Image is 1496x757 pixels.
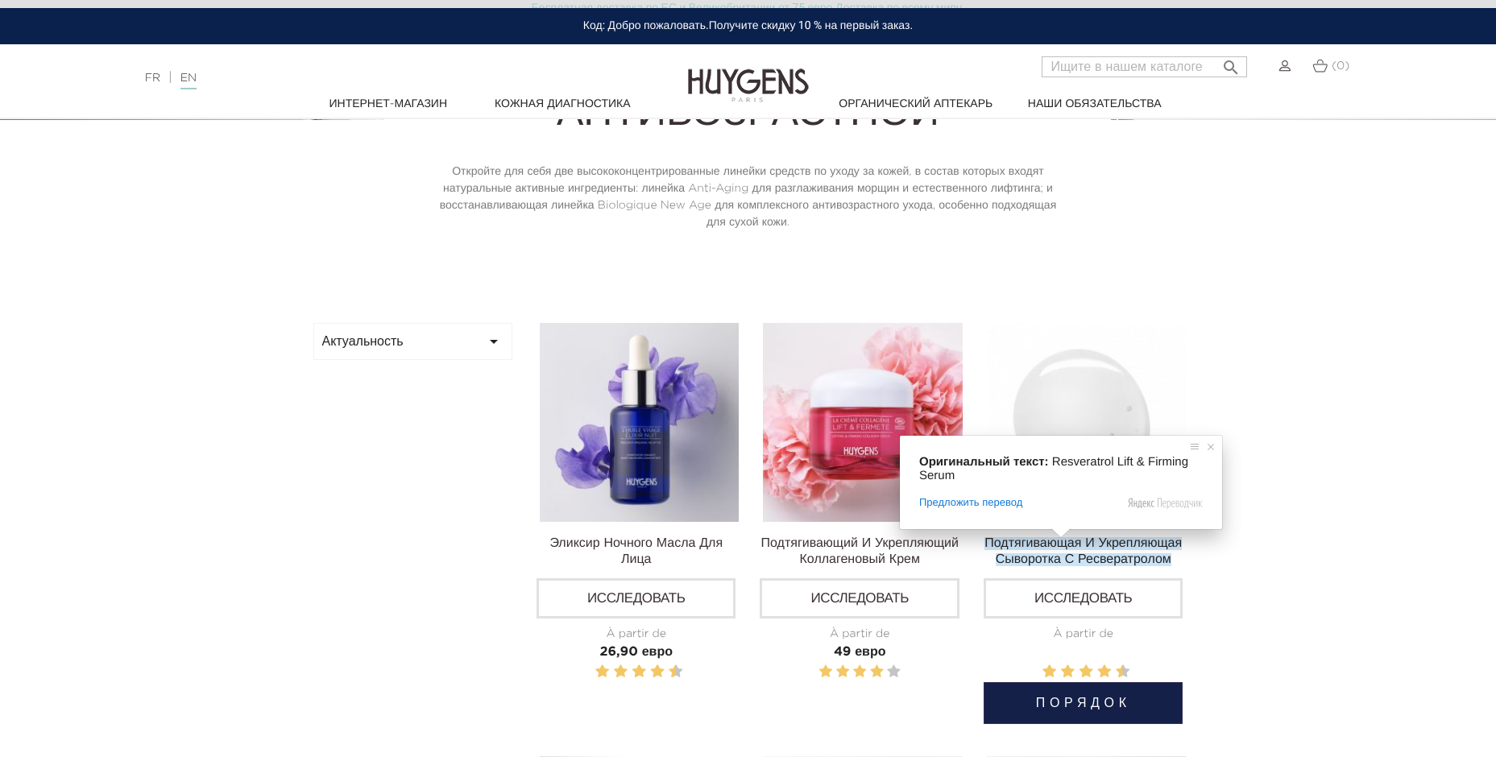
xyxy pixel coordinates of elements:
label: 4 [1064,662,1072,682]
a: Интернет-магазин [308,96,469,113]
label: 10 [1119,662,1127,682]
ya-tr-span: Бесплатная доставка по ЕС и Великобритании от 75 евро. [531,2,835,14]
img: Подтягивающий и укрепляющий коллаген... [763,323,962,522]
label: 3 [611,662,613,682]
img: Эликсир Ночного Масла Для Лица [540,323,739,522]
label: 4 [617,662,625,682]
ya-tr-span: Доставка по всему миру. [835,2,965,14]
label: 8 [1100,662,1109,682]
a: Органический Аптекарь [831,96,1001,113]
ya-tr-span: Кожная диагностика [495,98,630,110]
ya-tr-span: Наши обязательства [1028,98,1162,110]
a: EN [180,72,197,89]
label: 10 [672,662,680,682]
ya-tr-span:  [484,332,504,351]
ya-tr-span: EN [180,72,197,84]
a: Исследовать [760,578,959,618]
ya-tr-span: À partir de [607,628,666,639]
span: Оригинальный текст: [919,455,1049,469]
label: 7 [648,662,650,682]
label: 7 [1095,662,1097,682]
label: 1 [1039,662,1042,682]
a: Наши обязательства [1014,96,1175,113]
label: 1 [592,662,595,682]
label: 6 [1082,662,1090,682]
div: À partir de [984,626,1183,643]
label: 3 [1058,662,1060,682]
a: Исследовать [984,578,1183,618]
ya-tr-span: 26,90 евро [599,646,673,659]
a: Исследовать [537,578,736,618]
span: Resveratrol Lift & Firming Serum [919,455,1191,482]
div: À partir de [760,626,959,643]
input: Поиск [1042,56,1247,77]
label: 5 [629,662,632,682]
label: 4 [870,662,883,682]
a: Кожная диагностика [482,96,643,113]
ya-tr-span: Органический Аптекарь [839,98,992,110]
ya-tr-span: Актуальность [322,335,404,348]
label: 2 [599,662,607,682]
a: Эликсир Ночного Масла Для Лица [549,537,723,566]
ya-tr-span: Исследовать [587,592,685,606]
button: Актуальность [313,323,513,360]
a: Подтягивающая и укрепляющая сыворотка с ресвератролом [984,537,1182,566]
label: 3 [853,662,866,682]
label: 8 [653,662,661,682]
button:  [1216,52,1245,73]
ya-tr-span: | [168,72,172,85]
ya-tr-span: Получите скидку 10 % на первый заказ. [709,19,913,32]
label: 2 [1046,662,1054,682]
label: 5 [1076,662,1079,682]
button: Порядок [984,682,1183,724]
span: (0) [1332,60,1349,72]
label: 2 [836,662,849,682]
label: 5 [887,662,900,682]
label: 1 [819,662,832,682]
ya-tr-span: Код: Добро пожаловать. [583,19,709,32]
span: Предложить перевод [919,495,1022,510]
label: 9 [1113,662,1115,682]
img: Гюйгенс [688,43,809,105]
label: 6 [635,662,643,682]
ya-tr-span:  [1221,58,1241,77]
ya-tr-span: Интернет-магазин [329,98,447,110]
a: Подтягивающий и укрепляющий коллагеновый крем [761,537,959,566]
a: FR [145,72,160,84]
ya-tr-span: 49 евро [834,646,886,659]
label: 9 [665,662,668,682]
ya-tr-span: Откройте для себя две высококонцентрированные линейки средств по уходу за кожей, в состав которых... [440,166,1057,228]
